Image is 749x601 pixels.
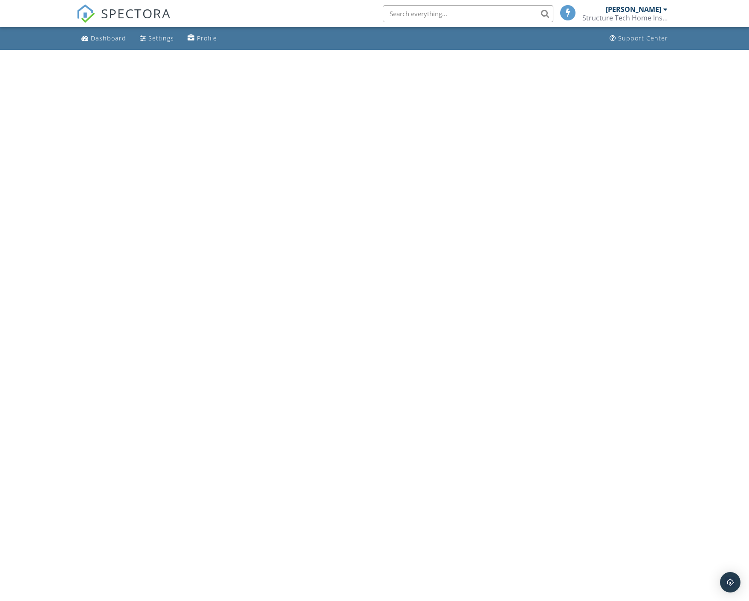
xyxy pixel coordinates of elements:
div: Dashboard [91,34,126,42]
input: Search everything... [383,5,553,22]
img: The Best Home Inspection Software - Spectora [76,4,95,23]
div: Support Center [618,34,668,42]
a: Support Center [606,31,671,46]
div: Settings [148,34,174,42]
a: Settings [136,31,177,46]
span: SPECTORA [101,4,171,22]
a: Profile [184,31,220,46]
div: [PERSON_NAME] [606,5,661,14]
div: Structure Tech Home Inspections [582,14,668,22]
div: Open Intercom Messenger [720,572,740,592]
a: SPECTORA [76,12,171,29]
a: Dashboard [78,31,130,46]
div: Profile [197,34,217,42]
